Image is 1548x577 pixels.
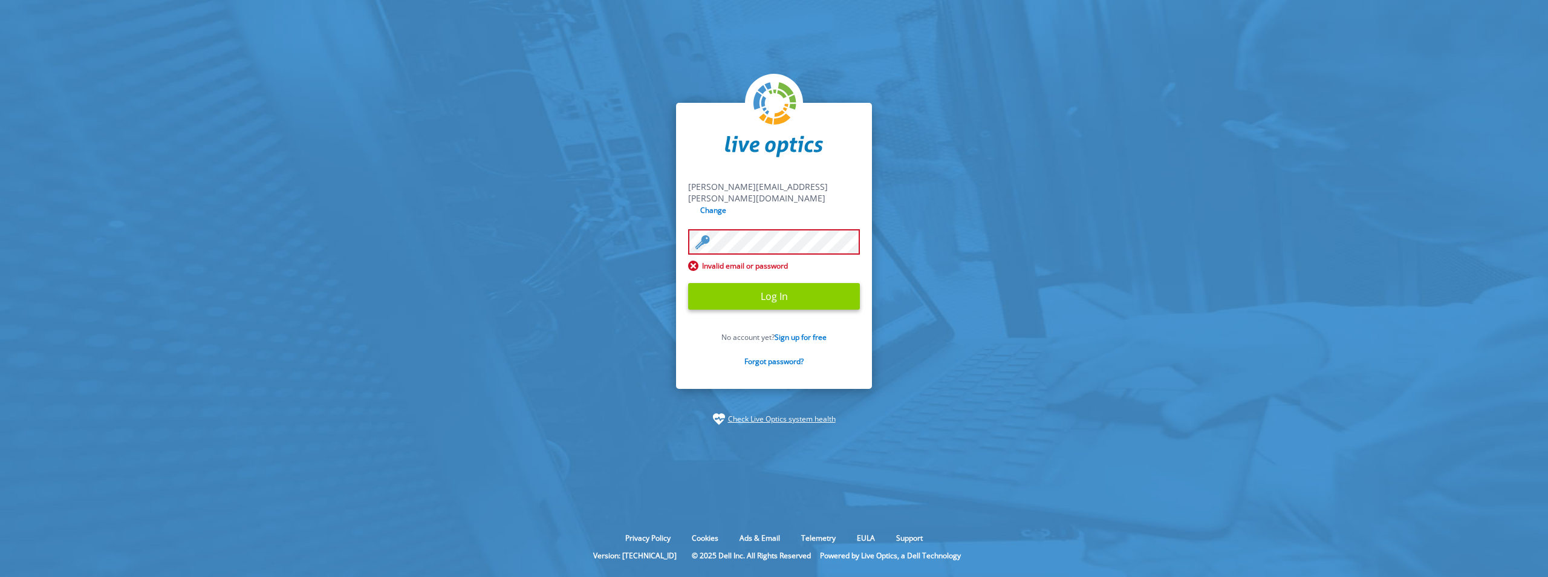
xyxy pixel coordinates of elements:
li: Version: [TECHNICAL_ID] [587,550,683,561]
span: Invalid email or password [688,261,860,271]
a: Privacy Policy [616,533,680,543]
a: Cookies [683,533,727,543]
a: Forgot password? [744,356,804,367]
img: status-check-icon.svg [713,413,725,425]
input: Change [698,204,730,216]
input: Log In [688,283,860,310]
a: EULA [848,533,884,543]
img: liveoptics-logo.svg [753,82,797,126]
li: Powered by Live Optics, a Dell Technology [820,550,961,561]
p: No account yet? [688,332,860,342]
a: Support [887,533,932,543]
a: Telemetry [792,533,845,543]
li: © 2025 Dell Inc. All Rights Reserved [686,550,817,561]
img: liveoptics-word.svg [725,135,823,157]
a: Ads & Email [730,533,789,543]
a: Sign up for free [775,332,827,342]
a: Check Live Optics system health [728,413,836,425]
span: [PERSON_NAME][EMAIL_ADDRESS][PERSON_NAME][DOMAIN_NAME] [688,181,828,204]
